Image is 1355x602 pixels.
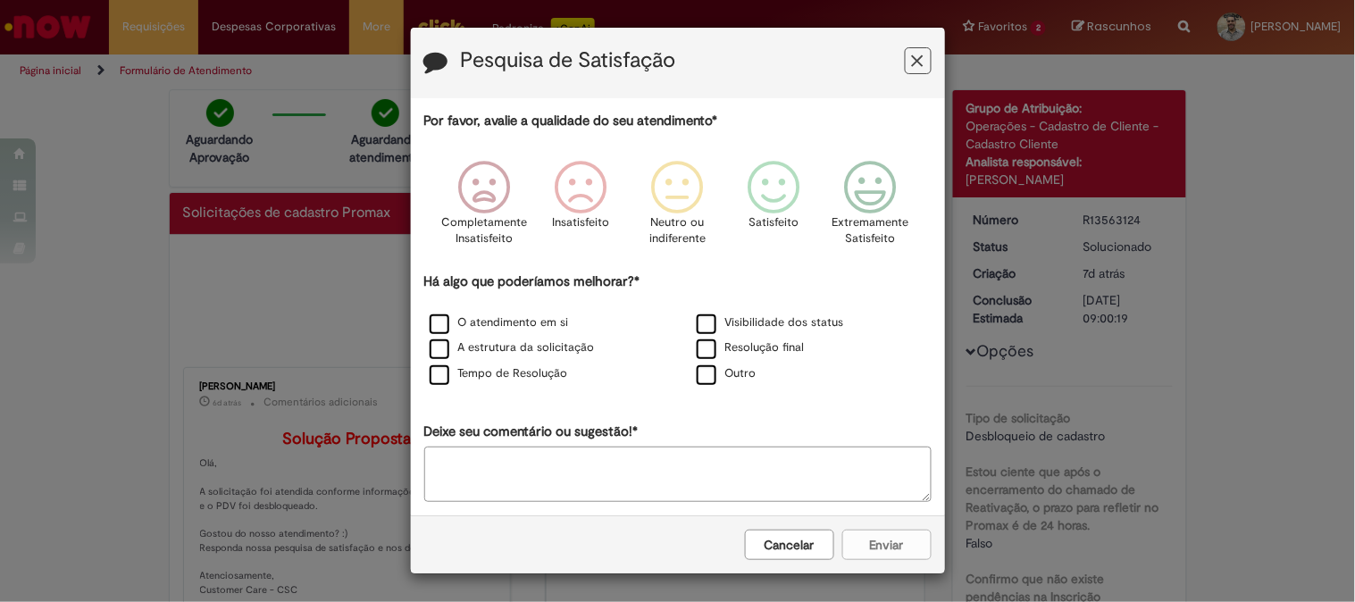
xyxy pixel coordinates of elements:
[441,214,527,247] p: Completamente Insatisfeito
[631,147,723,270] div: Neutro ou indiferente
[697,339,805,356] label: Resolução final
[729,147,820,270] div: Satisfeito
[552,214,609,231] p: Insatisfeito
[832,214,909,247] p: Extremamente Satisfeito
[430,365,568,382] label: Tempo de Resolução
[424,112,718,130] label: Por favor, avalie a qualidade do seu atendimento*
[424,272,932,388] div: Há algo que poderíamos melhorar?*
[439,147,530,270] div: Completamente Insatisfeito
[825,147,916,270] div: Extremamente Satisfeito
[535,147,626,270] div: Insatisfeito
[461,49,676,72] label: Pesquisa de Satisfação
[424,422,639,441] label: Deixe seu comentário ou sugestão!*
[697,314,844,331] label: Visibilidade dos status
[697,365,757,382] label: Outro
[430,314,569,331] label: O atendimento em si
[749,214,799,231] p: Satisfeito
[745,530,834,560] button: Cancelar
[645,214,709,247] p: Neutro ou indiferente
[430,339,595,356] label: A estrutura da solicitação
